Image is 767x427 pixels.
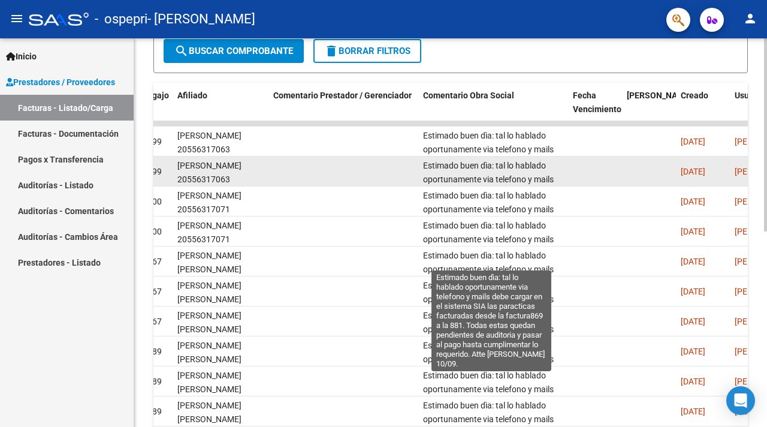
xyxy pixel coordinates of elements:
span: Estimado buen dìa: tal lo hablado oportunamente via telefono y mails debe cargar en el sistema SI... [423,251,559,369]
span: Comentario Prestador / Gerenciador [273,91,412,100]
div: [PERSON_NAME] [PERSON_NAME] 20571886910 [177,339,264,380]
span: Creado [681,91,708,100]
mat-icon: delete [324,44,339,58]
span: [DATE] [681,377,705,386]
span: [DATE] [681,227,705,236]
span: Borrar Filtros [324,46,410,56]
div: [PERSON_NAME] [PERSON_NAME] 20571886929 [177,249,264,290]
span: [DATE] [681,347,705,356]
span: [PERSON_NAME] [627,91,691,100]
span: [DATE] [681,197,705,206]
span: - [PERSON_NAME] [147,6,255,32]
span: [DATE] [681,317,705,326]
datatable-header-cell: Fecha Confimado [622,83,676,136]
span: [DATE] [681,257,705,266]
span: Fecha Vencimiento [573,91,621,114]
datatable-header-cell: Fecha Vencimiento [568,83,622,136]
datatable-header-cell: Afiliado [173,83,268,136]
span: - ospepri [95,6,147,32]
div: [PERSON_NAME] [PERSON_NAME] 20571886910 [177,369,264,410]
div: [PERSON_NAME] 20556317071 [177,189,264,216]
div: [PERSON_NAME] 20556317063 [177,129,264,157]
div: [PERSON_NAME] [PERSON_NAME] 20571886929 [177,309,264,350]
span: [DATE] [681,407,705,416]
span: Comentario Obra Social [423,91,514,100]
span: Estimado buen dìa: tal lo hablado oportunamente via telefono y mails debe cargar en el sistema SI... [423,221,559,339]
mat-icon: person [743,11,757,26]
span: Legajo [143,91,169,100]
span: Usuario [735,91,764,100]
span: Estimado buen dìa: tal lo hablado oportunamente via telefono y mails debe cargar en el sistema SI... [423,161,559,279]
mat-icon: search [174,44,189,58]
span: Inicio [6,50,37,63]
button: Buscar Comprobante [164,39,304,63]
div: [PERSON_NAME] 20556317071 [177,219,264,246]
datatable-header-cell: Creado [676,83,730,136]
span: Estimado buen dìa: tal lo hablado oportunamente via telefono y mails debe cargar en el sistema SI... [423,131,559,386]
span: [DATE] [681,287,705,296]
datatable-header-cell: Legajo [138,83,173,136]
datatable-header-cell: Comentario Obra Social [418,83,568,136]
div: [PERSON_NAME] [PERSON_NAME] 20571886929 [177,279,264,320]
datatable-header-cell: Comentario Prestador / Gerenciador [268,83,418,136]
span: [DATE] [681,167,705,176]
span: [DATE] [681,137,705,146]
span: Buscar Comprobante [174,46,293,56]
span: Estimado buen dìa: tal lo hablado oportunamente via telefono y mails debe cargar en el sistema SI... [423,281,559,399]
button: Borrar Filtros [313,39,421,63]
span: Prestadores / Proveedores [6,76,115,89]
div: Open Intercom Messenger [726,386,755,415]
mat-icon: menu [10,11,24,26]
div: [PERSON_NAME] 20556317063 [177,159,264,187]
span: Afiliado [177,91,207,100]
span: Estimado buen dìa: tal lo hablado oportunamente via telefono y mails debe cargar en el sistema SI... [423,191,559,309]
